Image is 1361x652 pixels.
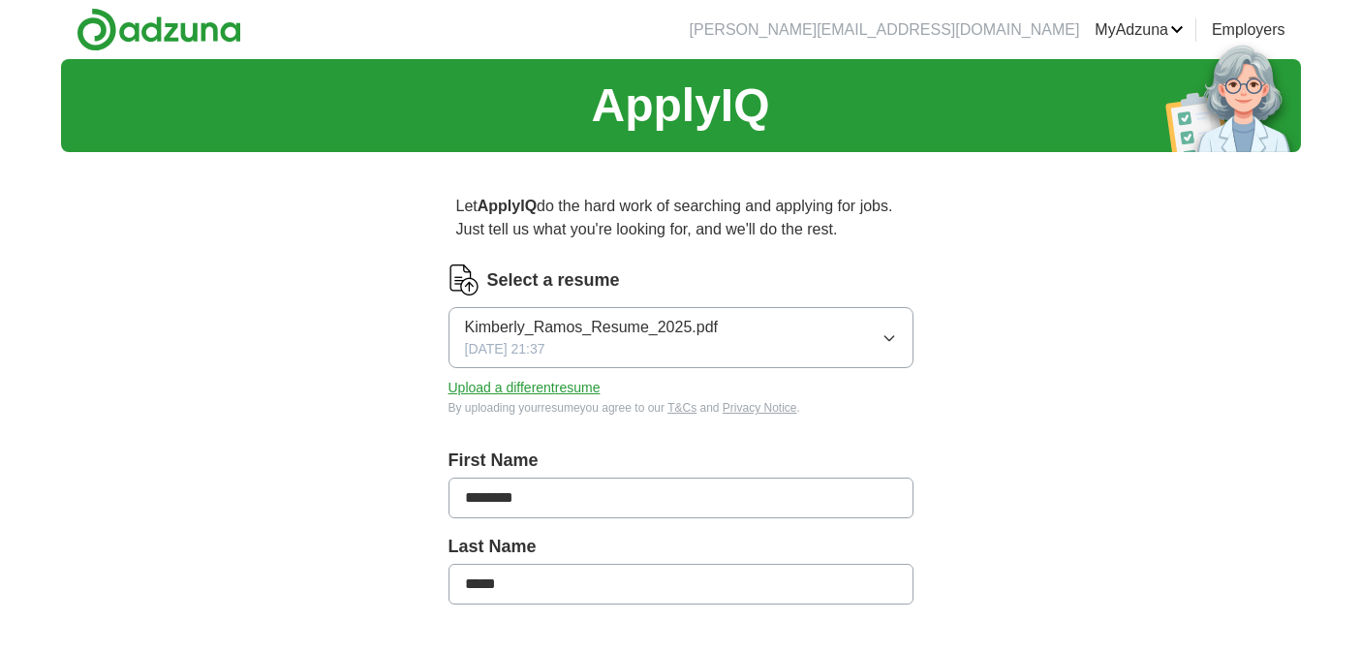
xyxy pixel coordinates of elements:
span: [DATE] 21:37 [465,339,545,359]
span: Kimberly_Ramos_Resume_2025.pdf [465,316,718,339]
label: Select a resume [487,267,620,294]
li: [PERSON_NAME][EMAIL_ADDRESS][DOMAIN_NAME] [690,18,1080,42]
a: T&Cs [667,401,696,415]
img: Adzuna logo [77,8,241,51]
button: Upload a differentresume [449,378,601,398]
a: Privacy Notice [723,401,797,415]
div: By uploading your resume you agree to our and . [449,399,913,417]
label: First Name [449,448,913,474]
a: Employers [1212,18,1285,42]
h1: ApplyIQ [591,71,769,140]
p: Let do the hard work of searching and applying for jobs. Just tell us what you're looking for, an... [449,187,913,249]
img: CV Icon [449,264,479,295]
a: MyAdzuna [1095,18,1184,42]
button: Kimberly_Ramos_Resume_2025.pdf[DATE] 21:37 [449,307,913,368]
strong: ApplyIQ [478,198,537,214]
label: Last Name [449,534,913,560]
